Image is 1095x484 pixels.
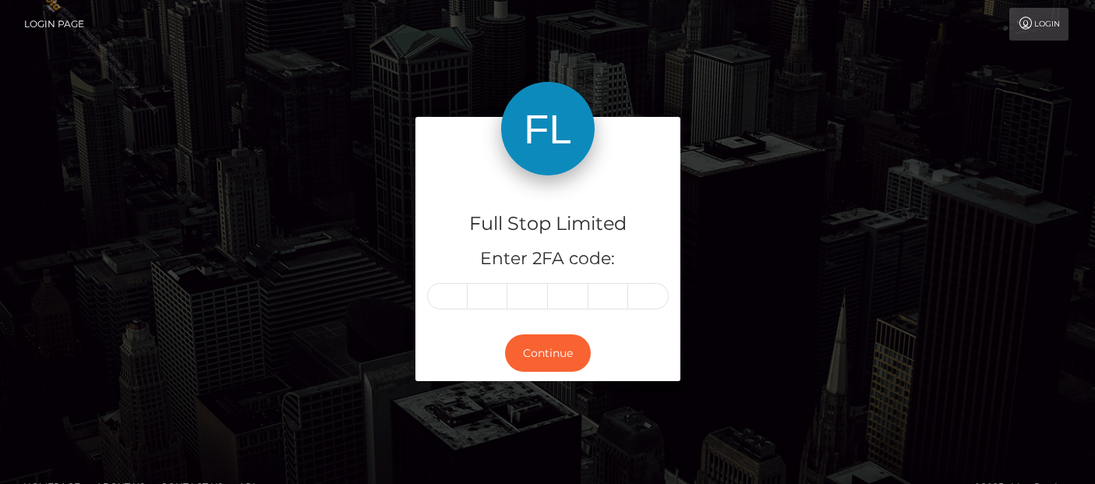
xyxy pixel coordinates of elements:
a: Login Page [24,8,84,41]
img: Full Stop Limited [501,82,595,175]
h4: Full Stop Limited [427,210,669,238]
a: Login [1009,8,1069,41]
button: Continue [505,334,591,373]
h5: Enter 2FA code: [427,247,669,271]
